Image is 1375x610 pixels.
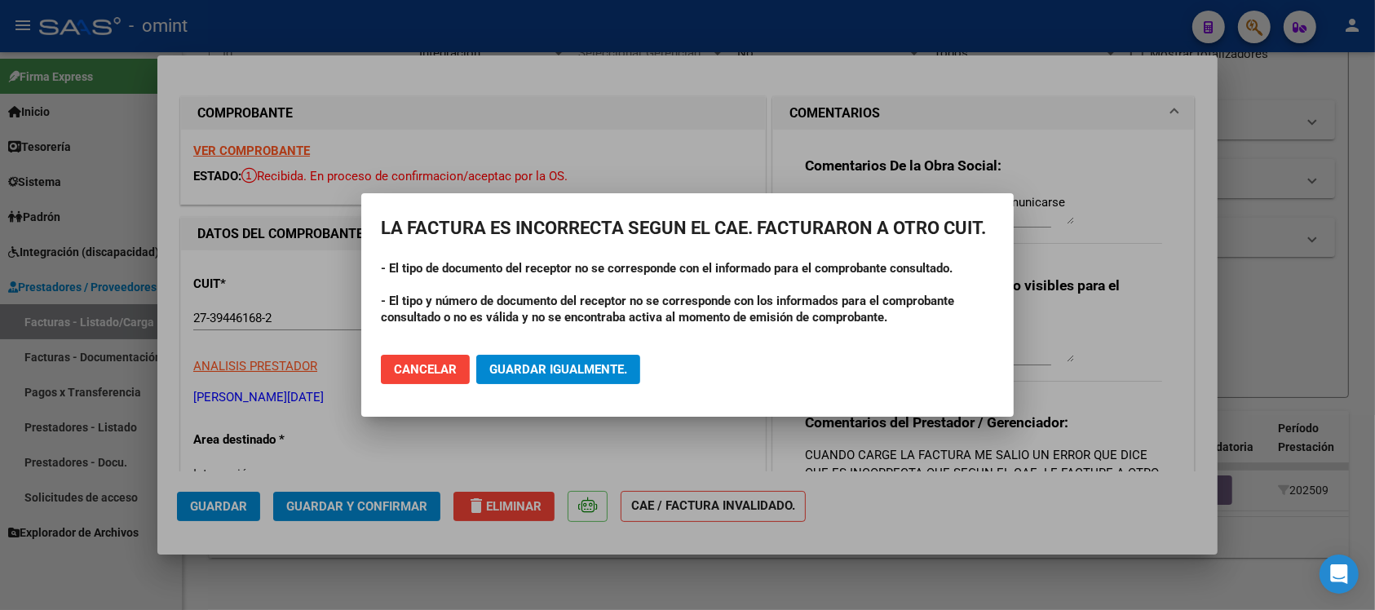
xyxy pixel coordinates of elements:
span: Guardar igualmente. [489,362,627,377]
strong: - El tipo y número de documento del receptor no se corresponde con los informados para el comprob... [381,294,954,325]
button: Cancelar [381,355,470,384]
h2: LA FACTURA ES INCORRECTA SEGUN EL CAE. FACTURARON A OTRO CUIT. [381,213,994,244]
span: Cancelar [394,362,457,377]
button: Guardar igualmente. [476,355,640,384]
strong: - El tipo de documento del receptor no se corresponde con el informado para el comprobante consul... [381,261,953,276]
div: Open Intercom Messenger [1320,555,1359,594]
